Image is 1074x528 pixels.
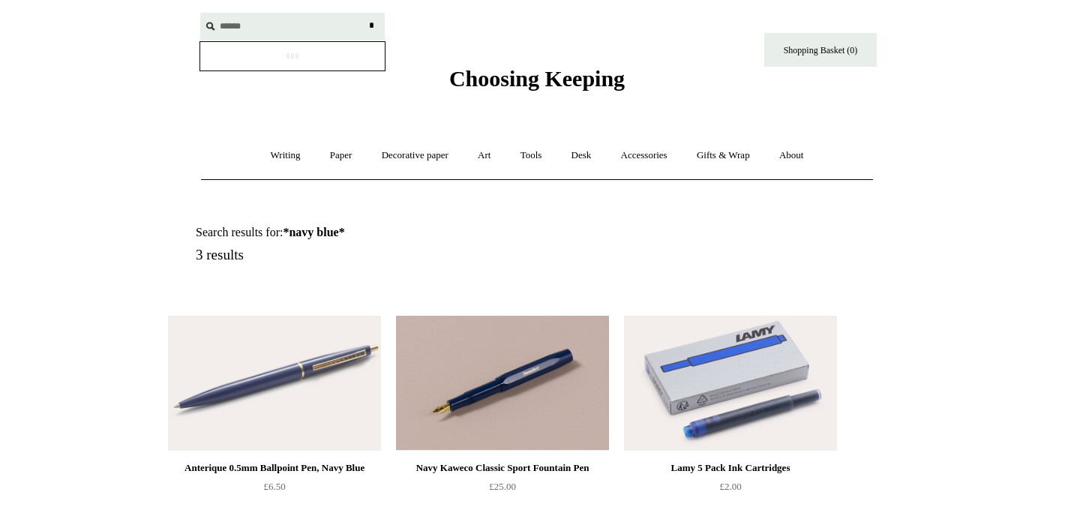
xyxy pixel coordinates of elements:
img: Anterique 0.5mm Ballpoint Pen, Navy Blue [168,316,381,451]
span: Choosing Keeping [449,66,625,91]
a: About [766,136,817,175]
a: Lamy 5 Pack Ink Cartridges Lamy 5 Pack Ink Cartridges [624,316,837,451]
div: Anterique 0.5mm Ballpoint Pen, Navy Blue [172,459,377,477]
h1: Search results for: [196,225,554,239]
a: Choosing Keeping [449,78,625,88]
span: £6.50 [263,481,285,492]
a: Writing [257,136,314,175]
span: £2.00 [719,481,741,492]
a: Anterique 0.5mm Ballpoint Pen, Navy Blue £6.50 [168,459,381,520]
a: Art [464,136,504,175]
strong: *navy blue* [283,226,344,238]
img: Lamy 5 Pack Ink Cartridges [624,316,837,451]
a: Navy Kaweco Classic Sport Fountain Pen Navy Kaweco Classic Sport Fountain Pen [396,316,609,451]
a: Paper [316,136,366,175]
a: Desk [558,136,605,175]
div: Navy Kaweco Classic Sport Fountain Pen [400,459,605,477]
a: Accessories [607,136,681,175]
a: Decorative paper [368,136,462,175]
a: Anterique 0.5mm Ballpoint Pen, Navy Blue Anterique 0.5mm Ballpoint Pen, Navy Blue [168,316,381,451]
a: Navy Kaweco Classic Sport Fountain Pen £25.00 [396,459,609,520]
div: Lamy 5 Pack Ink Cartridges [628,459,833,477]
a: Shopping Basket (0) [764,33,877,67]
a: Gifts & Wrap [683,136,763,175]
a: Tools [507,136,556,175]
span: £25.00 [489,481,516,492]
img: Navy Kaweco Classic Sport Fountain Pen [396,316,609,451]
a: Lamy 5 Pack Ink Cartridges £2.00 [624,459,837,520]
h5: 3 results [196,247,554,264]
